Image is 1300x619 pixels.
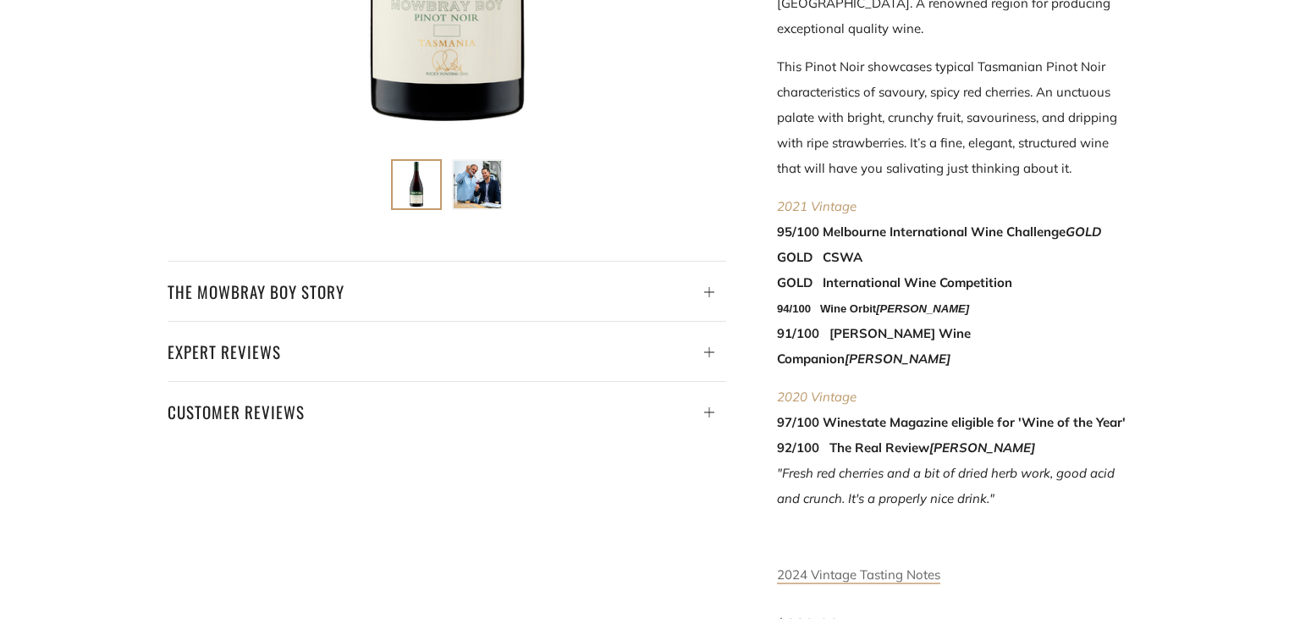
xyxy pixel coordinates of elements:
em: [PERSON_NAME] [845,351,950,367]
img: Load image into Gallery viewer, Ponting &#39;Mowbray Boy&#39; Tasmanian Pinot Noir 2024 [393,161,440,208]
p: This Pinot Noir showcases typical Tasmanian Pinot Noir characteristics of savoury, spicy red cher... [777,54,1132,181]
a: The Mowbray Boy Story [168,261,726,306]
button: Load image into Gallery viewer, Ponting &#39;Mowbray Boy&#39; Tasmanian Pinot Noir 2024 [391,159,442,210]
em: GOLD [1066,224,1101,240]
strong: 91/100 [PERSON_NAME] Wine Companion [777,325,971,367]
h4: Expert Reviews [168,337,726,366]
span: 2020 Vintage [777,389,857,405]
strong: 95/100 Melbourne International Wine Challenge [777,224,1101,240]
a: Expert Reviews [168,321,726,366]
img: Load image into Gallery viewer, Ben Riggs Ponting Wines [454,161,501,208]
h4: The Mowbray Boy Story [168,277,726,306]
span: "Fresh red cherries and a bit of dried herb work, good acid and crunch. It's a properly nice drink." [777,465,1115,506]
strong: 92/100 The Real Review [777,439,1035,456]
a: Customer Reviews [168,381,726,426]
em: [PERSON_NAME] [876,302,969,315]
span: 2024 Vintage Tasting Notes [777,566,940,583]
strong: 94/100 Wine Orbit [777,302,969,315]
strong: 97/100 Winestate Magazine eligible for 'Wine of the Year' [777,414,1126,430]
h4: Customer Reviews [168,397,726,426]
em: [PERSON_NAME] [929,439,1035,456]
span: 2021 Vintage [777,198,857,214]
a: 2024 Vintage Tasting Notes [777,566,940,584]
strong: GOLD CSWA GOLD International Wine Competition [777,249,1012,290]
